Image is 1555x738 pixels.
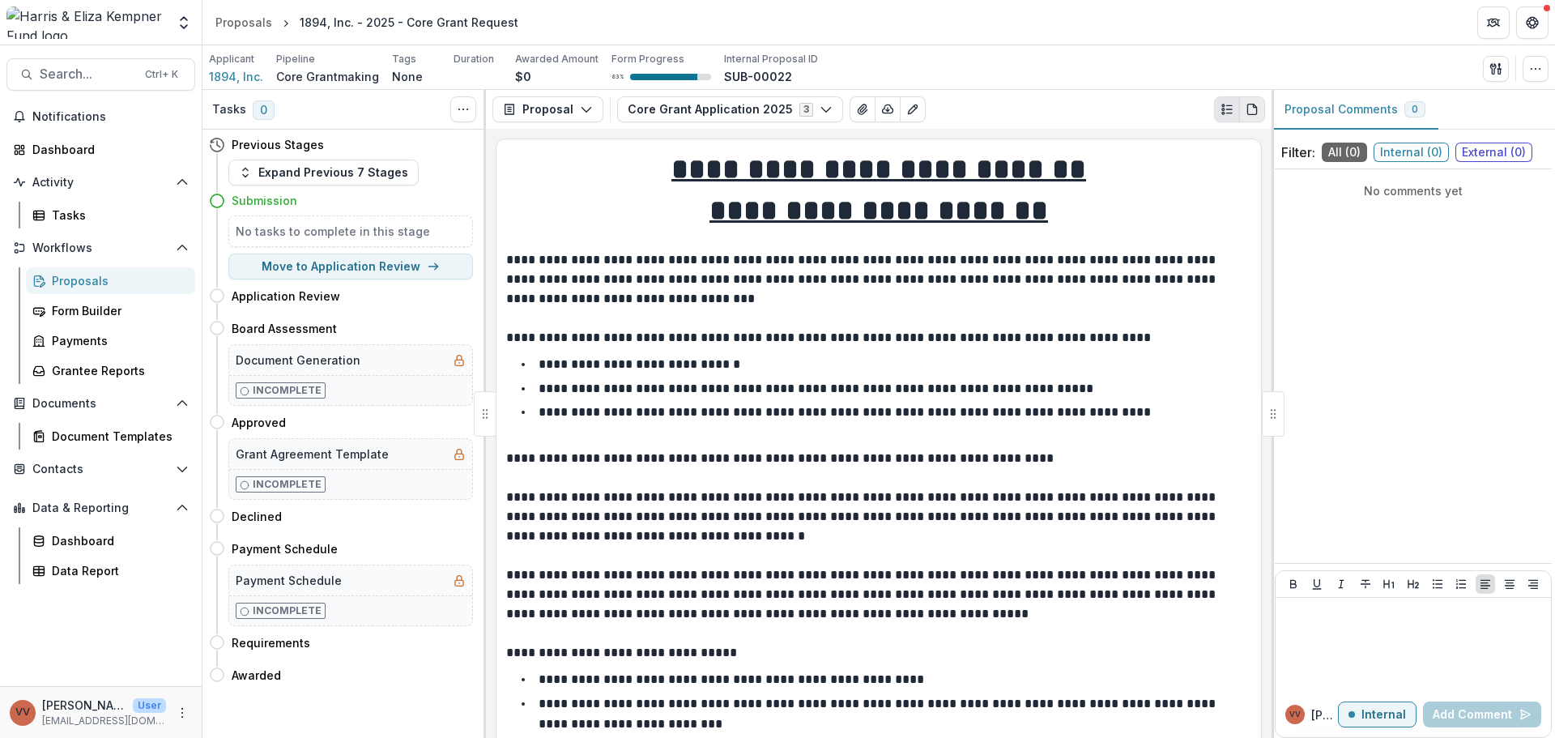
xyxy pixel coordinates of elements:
[1523,574,1543,594] button: Align Right
[1272,90,1438,130] button: Proposal Comments
[42,697,126,714] p: [PERSON_NAME]
[40,66,135,82] span: Search...
[52,362,182,379] div: Grantee Reports
[1214,96,1240,122] button: Plaintext view
[52,562,182,579] div: Data Report
[52,428,182,445] div: Document Templates
[253,100,275,120] span: 0
[52,302,182,319] div: Form Builder
[1281,182,1545,199] p: No comments yet
[215,14,272,31] div: Proposals
[173,703,192,723] button: More
[276,52,315,66] p: Pipeline
[1476,574,1495,594] button: Align Left
[724,52,818,66] p: Internal Proposal ID
[450,96,476,122] button: Toggle View Cancelled Tasks
[611,52,684,66] p: Form Progress
[26,357,195,384] a: Grantee Reports
[15,707,30,718] div: Vivian Victoria
[1331,574,1351,594] button: Italicize
[253,477,322,492] p: Incomplete
[1281,143,1315,162] p: Filter:
[52,272,182,289] div: Proposals
[1284,574,1303,594] button: Bold
[6,104,195,130] button: Notifications
[1311,706,1338,723] p: [PERSON_NAME]
[392,68,423,85] p: None
[617,96,843,122] button: Core Grant Application 20253
[232,634,310,651] h4: Requirements
[232,540,338,557] h4: Payment Schedule
[26,297,195,324] a: Form Builder
[32,463,169,476] span: Contacts
[32,241,169,255] span: Workflows
[1451,574,1471,594] button: Ordered List
[236,352,360,369] h5: Document Generation
[1356,574,1375,594] button: Strike
[228,160,419,186] button: Expand Previous 7 Stages
[232,288,340,305] h4: Application Review
[228,254,473,279] button: Move to Application Review
[6,136,195,163] a: Dashboard
[232,667,281,684] h4: Awarded
[1404,574,1423,594] button: Heading 2
[52,532,182,549] div: Dashboard
[133,698,166,713] p: User
[1307,574,1327,594] button: Underline
[209,68,263,85] a: 1894, Inc.
[52,332,182,349] div: Payments
[724,68,792,85] p: SUB-00022
[1361,708,1406,722] p: Internal
[276,68,379,85] p: Core Grantmaking
[26,327,195,354] a: Payments
[6,390,195,416] button: Open Documents
[236,223,466,240] h5: No tasks to complete in this stage
[6,235,195,261] button: Open Workflows
[900,96,926,122] button: Edit as form
[300,14,518,31] div: 1894, Inc. - 2025 - Core Grant Request
[142,66,181,83] div: Ctrl + K
[232,508,282,525] h4: Declined
[515,52,599,66] p: Awarded Amount
[253,383,322,398] p: Incomplete
[1379,574,1399,594] button: Heading 1
[32,110,189,124] span: Notifications
[32,501,169,515] span: Data & Reporting
[1239,96,1265,122] button: PDF view
[26,423,195,450] a: Document Templates
[850,96,875,122] button: View Attached Files
[32,141,182,158] div: Dashboard
[1374,143,1449,162] span: Internal ( 0 )
[232,414,286,431] h4: Approved
[1322,143,1367,162] span: All ( 0 )
[42,714,166,728] p: [EMAIL_ADDRESS][DOMAIN_NAME]
[173,6,195,39] button: Open entity switcher
[6,495,195,521] button: Open Data & Reporting
[454,52,494,66] p: Duration
[253,604,322,618] p: Incomplete
[1423,702,1541,727] button: Add Comment
[6,169,195,195] button: Open Activity
[26,267,195,294] a: Proposals
[1289,710,1301,719] div: Vivian Victoria
[6,456,195,482] button: Open Contacts
[232,136,324,153] h4: Previous Stages
[6,6,166,39] img: Harris & Eliza Kempner Fund logo
[32,176,169,190] span: Activity
[26,557,195,584] a: Data Report
[209,11,525,34] nav: breadcrumb
[1455,143,1532,162] span: External ( 0 )
[52,207,182,224] div: Tasks
[1428,574,1447,594] button: Bullet List
[209,52,254,66] p: Applicant
[1516,6,1549,39] button: Get Help
[1412,104,1418,115] span: 0
[1338,702,1417,727] button: Internal
[232,320,337,337] h4: Board Assessment
[611,71,624,83] p: 83 %
[6,58,195,91] button: Search...
[212,103,246,117] h3: Tasks
[232,192,297,209] h4: Submission
[515,68,531,85] p: $0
